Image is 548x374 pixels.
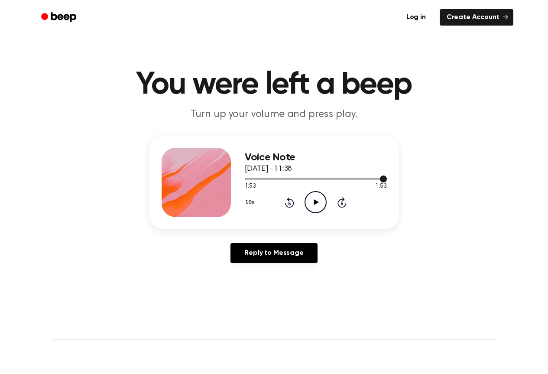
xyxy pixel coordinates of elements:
a: Create Account [440,9,513,26]
a: Beep [35,9,84,26]
h1: You were left a beep [52,69,496,101]
span: 1:53 [375,182,386,191]
span: 1:53 [245,182,256,191]
a: Reply to Message [230,243,317,263]
p: Turn up your volume and press play. [108,107,441,122]
button: 1.0x [245,195,258,210]
span: [DATE] · 11:38 [245,165,292,173]
a: Log in [398,7,435,27]
h3: Voice Note [245,152,387,163]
